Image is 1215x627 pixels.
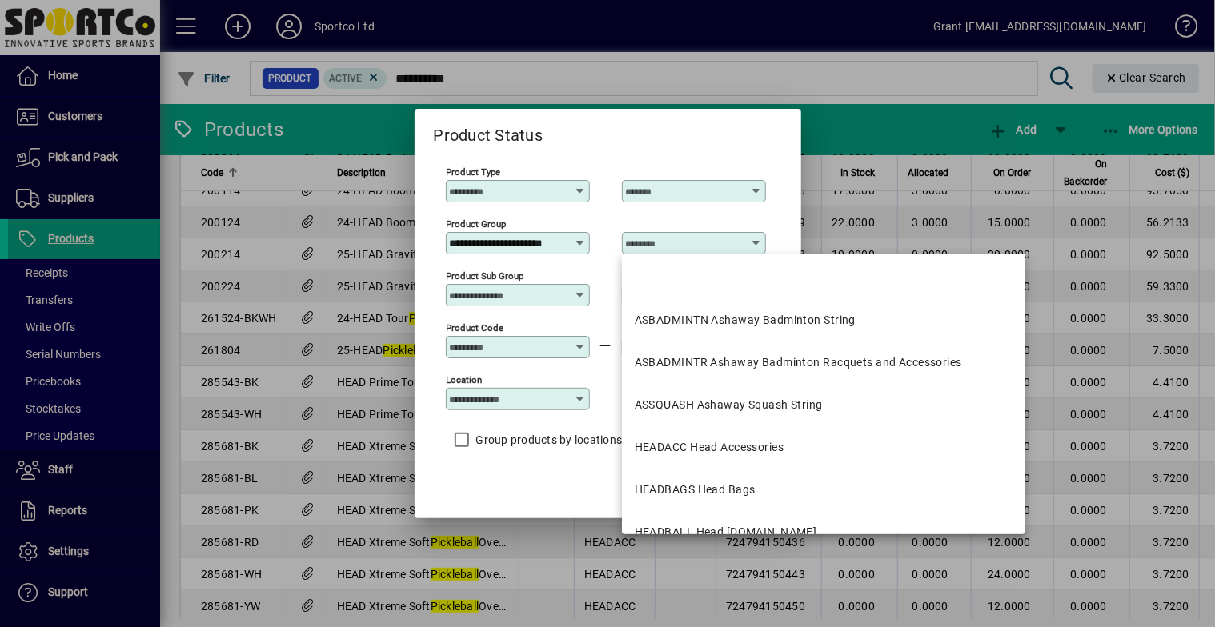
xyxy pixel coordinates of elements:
[622,469,1025,511] mat-option: HEADBAGS Head Bags
[415,109,563,148] h2: Product Status
[635,397,823,413] div: ASSQUASH Ashaway Squash String
[447,166,501,178] mat-label: Product Type
[622,384,1025,426] mat-option: ASSQUASH Ashaway Squash String
[473,432,623,448] label: Group products by locations
[622,341,1025,384] mat-option: ASBADMINTR Ashaway Badminton Racquets and Accessories
[447,270,524,282] mat-label: Product Sub Group
[635,439,784,456] div: HEADACC Head Accessories
[447,218,507,230] mat-label: Product Group
[635,354,962,371] div: ASBADMINTR Ashaway Badminton Racquets and Accessories
[622,426,1025,469] mat-option: HEADACC Head Accessories
[635,524,817,541] div: HEADBALL Head [DOMAIN_NAME]
[635,312,856,329] div: ASBADMINTN Ashaway Badminton String
[447,374,483,385] mat-label: Location
[635,481,756,498] div: HEADBAGS Head Bags
[622,511,1025,553] mat-option: HEADBALL Head Balls.Tennis
[447,322,504,333] mat-label: Product Code
[622,299,1025,341] mat-option: ASBADMINTN Ashaway Badminton String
